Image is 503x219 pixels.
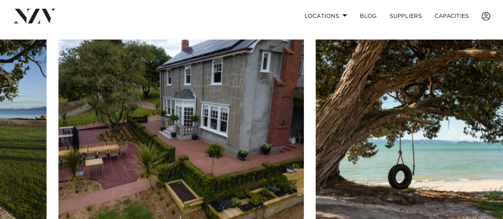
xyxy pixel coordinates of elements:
[383,8,428,25] a: SUPPLIERS
[13,9,56,23] img: nzv-logo.png
[298,8,353,25] a: Locations
[428,8,476,25] a: Capacities
[353,8,383,25] a: BLOG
